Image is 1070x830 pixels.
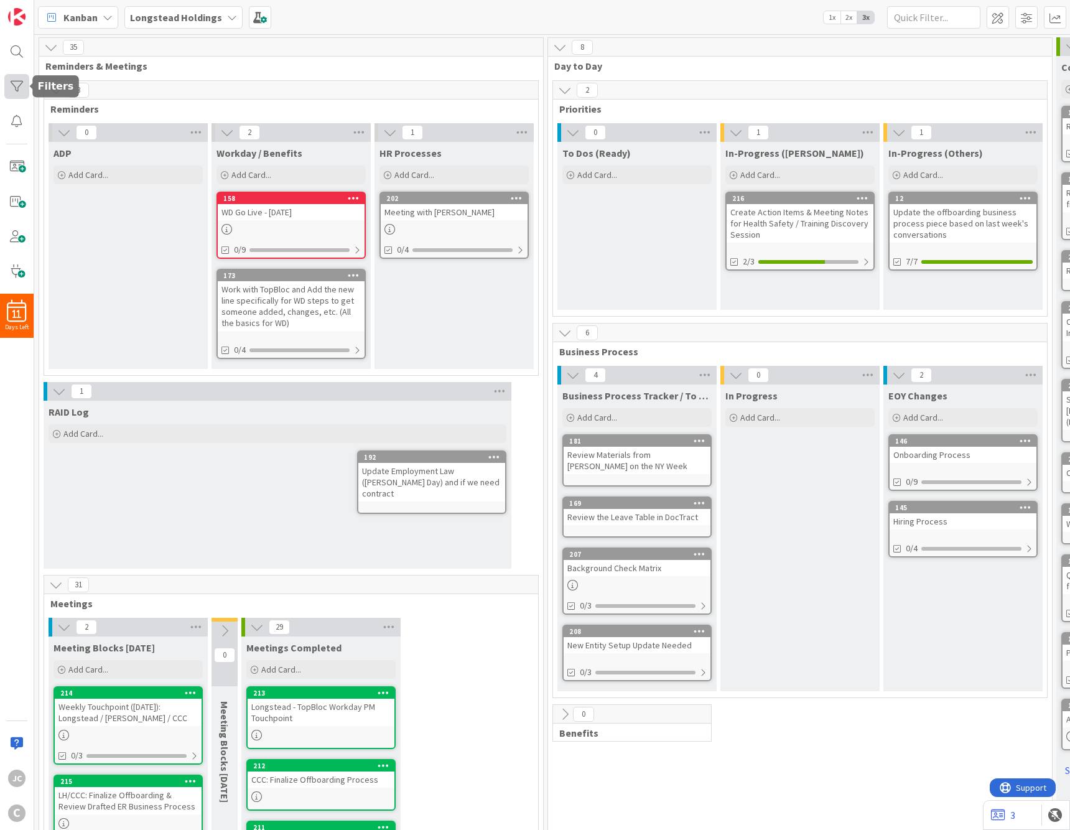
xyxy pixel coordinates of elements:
[55,776,202,787] div: 215
[248,760,394,772] div: 212
[60,777,202,786] div: 215
[840,11,857,24] span: 2x
[580,666,592,679] span: 0/3
[888,389,947,402] span: EOY Changes
[906,475,918,488] span: 0/9
[890,502,1036,529] div: 145Hiring Process
[223,194,365,203] div: 158
[573,707,594,722] span: 0
[71,749,83,762] span: 0/3
[216,147,302,159] span: Workday / Benefits
[740,169,780,180] span: Add Card...
[68,169,108,180] span: Add Card...
[559,727,695,739] span: Benefits
[577,325,598,340] span: 6
[564,549,710,576] div: 207Background Check Matrix
[903,169,943,180] span: Add Card...
[580,599,592,612] span: 0/3
[381,193,528,204] div: 202
[890,436,1036,447] div: 146
[727,204,873,243] div: Create Action Items & Meeting Notes for Health Safety / Training Discovery Session
[564,560,710,576] div: Background Check Matrix
[895,437,1036,445] div: 146
[564,498,710,509] div: 169
[231,169,271,180] span: Add Card...
[564,549,710,560] div: 207
[8,770,26,787] div: JC
[895,503,1036,512] div: 145
[253,689,394,697] div: 213
[55,688,202,726] div: 214Weekly Touchpoint ([DATE]): Longstead / [PERSON_NAME] / CCC
[725,147,864,159] span: In-Progress (Jerry)
[358,452,505,501] div: 192Update Employment Law ([PERSON_NAME] Day) and if we need contract
[562,147,631,159] span: To Dos (Ready)
[76,620,97,635] span: 2
[38,80,74,92] h5: Filters
[53,147,72,159] span: ADP
[218,193,365,204] div: 158
[890,447,1036,463] div: Onboarding Process
[887,6,980,29] input: Quick Filter...
[572,40,593,55] span: 8
[890,436,1036,463] div: 146Onboarding Process
[218,701,231,803] span: Meeting Blocks Tomorrow
[68,577,89,592] span: 31
[559,103,1031,115] span: Priorities
[888,147,983,159] span: In-Progress (Others)
[358,463,505,501] div: Update Employment Law ([PERSON_NAME] Day) and if we need contract
[748,368,769,383] span: 0
[248,688,394,699] div: 213
[50,103,523,115] span: Reminders
[559,345,1031,358] span: Business Process
[218,281,365,331] div: Work with TopBloc and Add the new line specifically for WD steps to get someone added, changes, e...
[379,147,442,159] span: HR Processes
[577,412,617,423] span: Add Card...
[727,193,873,243] div: 216Create Action Items & Meeting Notes for Health Safety / Training Discovery Session
[857,11,874,24] span: 3x
[895,194,1036,203] div: 12
[50,597,523,610] span: Meetings
[824,11,840,24] span: 1x
[577,83,598,98] span: 2
[381,193,528,220] div: 202Meeting with [PERSON_NAME]
[68,83,89,98] span: 3
[911,125,932,140] span: 1
[218,270,365,281] div: 173
[63,10,98,25] span: Kanban
[214,648,235,663] span: 0
[63,40,84,55] span: 35
[53,641,155,654] span: Meeting Blocks Today
[55,776,202,814] div: 215LH/CCC: Finalize Offboarding & Review Drafted ER Business Process
[402,125,423,140] span: 1
[218,193,365,220] div: 158WD Go Live - [DATE]
[564,436,710,474] div: 181Review Materials from [PERSON_NAME] on the NY Week
[569,550,710,559] div: 207
[234,343,246,357] span: 0/4
[76,125,97,140] span: 0
[269,620,290,635] span: 29
[248,772,394,788] div: CCC: Finalize Offboarding Process
[906,542,918,555] span: 0/4
[55,787,202,814] div: LH/CCC: Finalize Offboarding & Review Drafted ER Business Process
[49,406,89,418] span: RAID Log
[564,498,710,525] div: 169Review the Leave Table in DocTract
[585,368,606,383] span: 4
[554,60,1036,72] span: Day to Day
[248,688,394,726] div: 213Longstead - TopBloc Workday PM Touchpoint
[394,169,434,180] span: Add Card...
[71,384,92,399] span: 1
[562,389,712,402] span: Business Process Tracker / To Dos
[130,11,222,24] b: Longstead Holdings
[903,412,943,423] span: Add Card...
[564,436,710,447] div: 181
[55,699,202,726] div: Weekly Touchpoint ([DATE]): Longstead / [PERSON_NAME] / CCC
[386,194,528,203] div: 202
[223,271,365,280] div: 173
[890,204,1036,243] div: Update the offboarding business process piece based on last week's conversations
[397,243,409,256] span: 0/4
[748,125,769,140] span: 1
[585,125,606,140] span: 0
[743,255,755,268] span: 2/3
[364,453,505,462] div: 192
[45,60,528,72] span: Reminders & Meetings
